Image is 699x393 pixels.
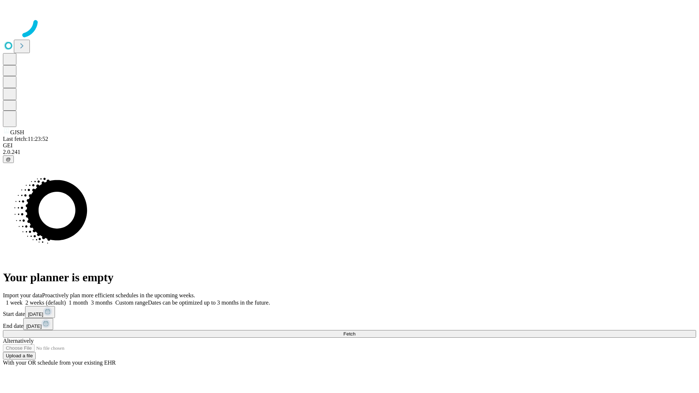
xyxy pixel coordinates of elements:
[3,338,33,344] span: Alternatively
[10,129,24,135] span: GJSH
[3,149,696,155] div: 2.0.241
[3,155,14,163] button: @
[6,156,11,162] span: @
[3,271,696,284] h1: Your planner is empty
[91,299,112,306] span: 3 months
[3,136,48,142] span: Last fetch: 11:23:52
[26,323,42,329] span: [DATE]
[3,330,696,338] button: Fetch
[23,318,53,330] button: [DATE]
[3,352,36,360] button: Upload a file
[28,311,43,317] span: [DATE]
[69,299,88,306] span: 1 month
[3,306,696,318] div: Start date
[3,142,696,149] div: GEI
[148,299,270,306] span: Dates can be optimized up to 3 months in the future.
[115,299,148,306] span: Custom range
[25,306,55,318] button: [DATE]
[6,299,23,306] span: 1 week
[25,299,66,306] span: 2 weeks (default)
[343,331,355,337] span: Fetch
[3,360,116,366] span: With your OR schedule from your existing EHR
[3,292,42,298] span: Import your data
[3,318,696,330] div: End date
[42,292,195,298] span: Proactively plan more efficient schedules in the upcoming weeks.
